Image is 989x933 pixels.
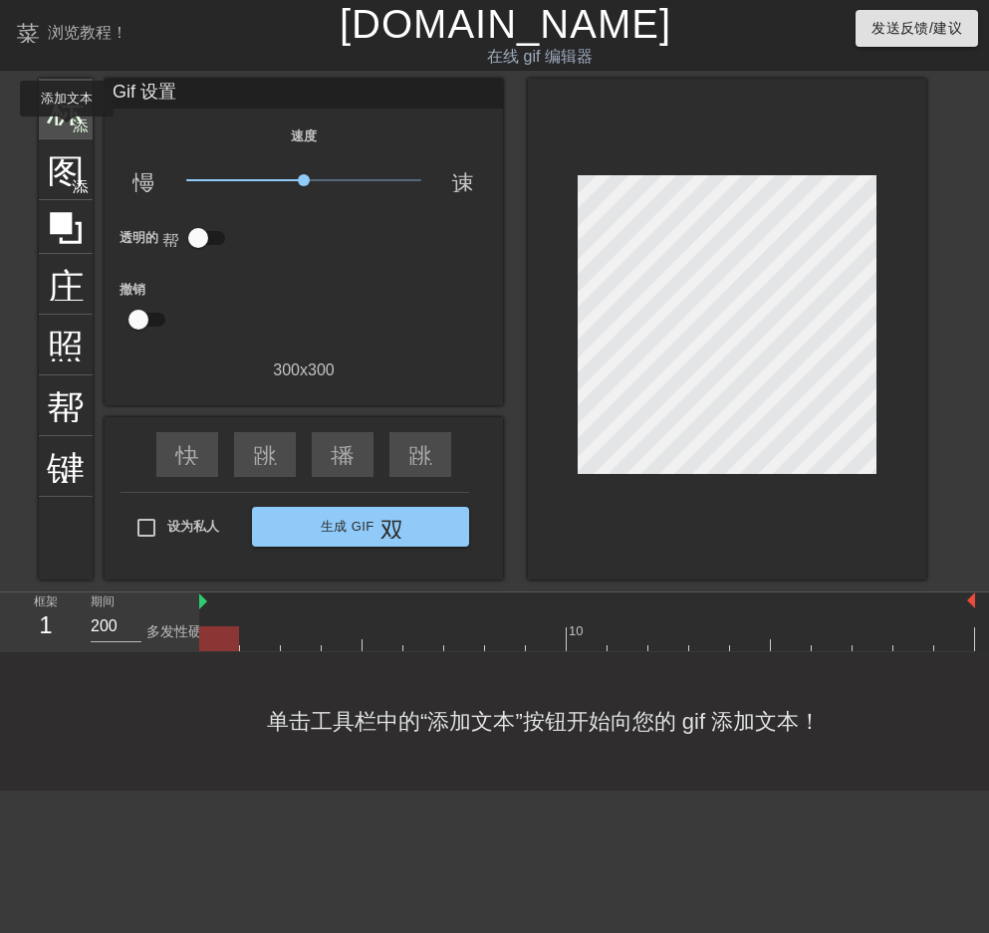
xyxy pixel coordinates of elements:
[380,515,452,539] font: 双箭头
[47,88,123,125] font: 标题
[291,128,317,143] font: 速度
[308,361,335,378] font: 300
[253,441,372,465] font: 跳过上一个
[47,263,123,301] font: 庄稼
[120,282,145,297] font: 撤销
[47,148,123,186] font: 图像
[132,168,252,192] font: 慢动作视频
[16,19,88,43] font: 菜单书
[39,611,52,638] font: 1
[47,445,123,483] font: 键盘
[47,384,123,422] font: 帮助
[91,595,115,608] font: 期间
[162,230,196,247] font: 帮助
[34,594,58,608] font: 框架
[408,441,528,465] font: 跳过下一个
[267,709,821,734] font: 单击工具栏中的“添加文本”按钮开始向您的 gif 添加文本！
[871,20,962,36] font: 发送反馈/建议
[113,82,176,102] font: Gif 设置
[252,507,470,547] button: 生成 Gif
[72,176,139,193] font: 添加圆圈
[120,230,158,245] font: 透明的
[175,441,271,465] font: 快速倒带
[321,519,374,534] font: 生成 Gif
[146,623,230,639] font: 多发性硬化症
[487,48,593,65] font: 在线 gif 编辑器
[569,623,583,638] font: 10
[300,361,308,378] font: x
[331,441,426,465] font: 播放箭头
[47,324,312,361] font: 照片尺寸选择大
[967,592,975,608] img: bound-end.png
[167,519,220,534] font: 设为私人
[273,361,300,378] font: 300
[856,10,978,47] button: 发送反馈/建议
[16,19,127,50] a: 浏览教程！
[48,24,127,41] font: 浏览教程！
[451,168,499,192] font: 速度
[340,2,671,46] a: [DOMAIN_NAME]
[72,116,139,132] font: 添加圆圈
